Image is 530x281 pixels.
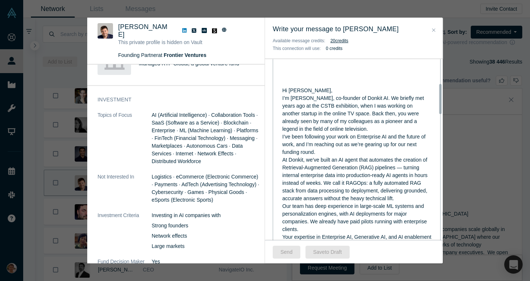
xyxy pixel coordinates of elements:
p: Network effects [152,232,260,240]
span: I’m [PERSON_NAME], co-founder of Donkit AI. We briefly met years ago at the CSTB exhibition, when... [282,95,425,132]
p: Investing in AI companies with [152,212,260,219]
span: Founding Partner at [118,52,206,58]
span: This connection will use: [273,46,321,51]
button: Close [430,26,438,35]
dt: Topics of Focus [98,111,152,173]
img: Dmitry Alimov's Profile Image [98,23,113,39]
p: This private profile is hidden on Vault [118,39,234,46]
span: Logistics · eCommerce (Electronic Commerce) · Payments · AdTech (Advertising Technology) · Cybers... [152,174,259,203]
dt: Investment Criteria [98,212,152,258]
h3: Investment [98,96,250,104]
p: Strong founders [152,222,260,230]
a: Frontier Ventures [164,52,206,58]
dt: Not Interested In [98,173,152,212]
span: Available message credits: [273,38,325,43]
button: 20credits [331,37,349,44]
b: 0 credits [326,46,342,51]
dd: Yes [152,258,260,266]
span: Hi [PERSON_NAME], [282,87,332,93]
span: Our team has deep experience in large-scale ML systems and personalization engines, with AI deplo... [282,203,428,232]
h3: Write your message to [PERSON_NAME] [273,24,435,34]
button: Saveto Draft [305,246,350,259]
span: I’ve been following your work on Enterprise AI and the future of work, and I’m reaching out as we... [282,134,427,155]
button: Send [273,246,300,259]
span: [PERSON_NAME] [118,23,167,38]
span: At Donkit, we’ve built an AI agent that automates the creation of Retrieval-Augmented Generation ... [282,157,429,201]
p: Large markets [152,242,260,250]
span: AI (Artificial Intelligence) · Collaboration Tools · SaaS (Software as a Service) · Blockchain · ... [152,112,258,164]
dt: Fund Decision Maker [98,258,152,273]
